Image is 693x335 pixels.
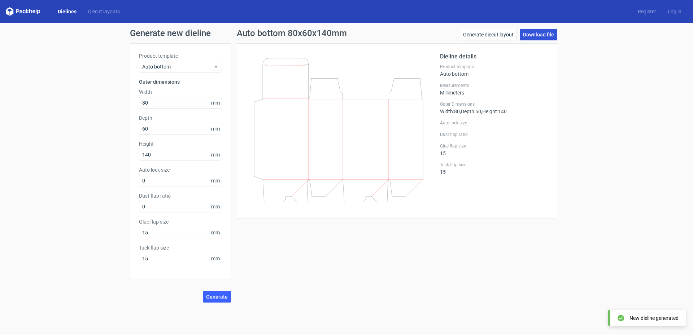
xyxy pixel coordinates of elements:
span: , Depth : 60 [460,109,481,114]
label: Glue flap size [440,143,548,149]
span: mm [209,175,222,186]
label: Tuck flap size [440,162,548,168]
span: Generate [206,294,228,299]
a: Dielines [52,8,82,15]
span: mm [209,253,222,264]
label: Width [139,88,222,96]
span: mm [209,227,222,238]
h3: Outer dimensions [139,78,222,85]
label: Glue flap size [139,218,222,225]
label: Auto lock size [440,120,548,126]
span: Width : 80 [440,109,460,114]
label: Height [139,140,222,147]
label: Product template [139,52,222,59]
a: Log in [662,8,687,15]
button: Generate [203,291,231,303]
div: New dieline generated [629,314,679,322]
label: Dust flap ratio [440,132,548,137]
div: 15 [440,162,548,175]
div: Millimeters [440,83,548,96]
label: Measurements [440,83,548,88]
span: , Height : 140 [481,109,507,114]
a: Generate diecut layout [460,29,517,40]
a: Diecut layouts [82,8,126,15]
h1: Generate new dieline [130,29,563,38]
label: Dust flap ratio [139,192,222,199]
span: mm [209,97,222,108]
span: mm [209,123,222,134]
span: mm [209,149,222,160]
label: Product template [440,64,548,70]
h2: Dieline details [440,52,548,61]
label: Outer Dimensions [440,101,548,107]
span: mm [209,201,222,212]
label: Depth [139,114,222,122]
div: Auto bottom [440,64,548,77]
a: Register [632,8,662,15]
span: Auto bottom [142,63,213,70]
a: Download file [520,29,557,40]
label: Tuck flap size [139,244,222,251]
h1: Auto bottom 80x60x140mm [237,29,347,38]
div: 15 [440,143,548,156]
label: Auto lock size [139,166,222,173]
